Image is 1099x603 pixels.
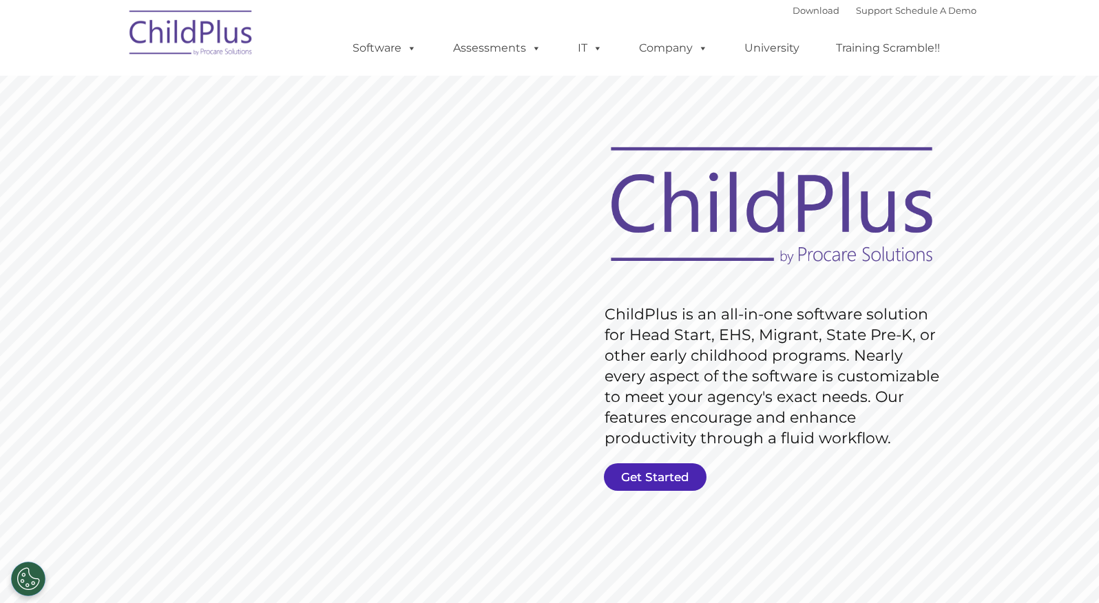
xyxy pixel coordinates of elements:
[822,34,954,62] a: Training Scramble!!
[867,454,1099,603] iframe: Chat Widget
[564,34,616,62] a: IT
[123,1,260,70] img: ChildPlus by Procare Solutions
[11,562,45,596] button: Cookies Settings
[856,5,892,16] a: Support
[793,5,839,16] a: Download
[731,34,813,62] a: University
[895,5,976,16] a: Schedule A Demo
[439,34,555,62] a: Assessments
[339,34,430,62] a: Software
[604,463,706,491] a: Get Started
[793,5,976,16] font: |
[625,34,722,62] a: Company
[605,304,946,449] rs-layer: ChildPlus is an all-in-one software solution for Head Start, EHS, Migrant, State Pre-K, or other ...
